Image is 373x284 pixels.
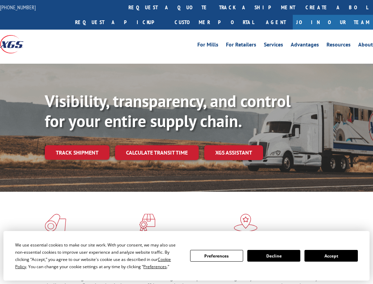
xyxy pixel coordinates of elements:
b: Visibility, transparency, and control for your entire supply chain. [45,90,291,132]
a: Agent [259,15,293,30]
img: xgs-icon-flagship-distribution-model-red [234,214,258,232]
img: xgs-icon-focused-on-flooring-red [139,214,155,232]
a: Calculate transit time [115,145,199,160]
a: XGS ASSISTANT [204,145,263,160]
span: Preferences [143,264,167,270]
div: We use essential cookies to make our site work. With your consent, we may also use non-essential ... [15,241,182,270]
button: Decline [247,250,300,262]
a: For Mills [197,42,218,50]
a: Resources [327,42,351,50]
a: For Retailers [226,42,256,50]
a: Track shipment [45,145,110,160]
a: Customer Portal [169,15,259,30]
div: Cookie Consent Prompt [3,231,370,281]
a: About [358,42,373,50]
img: xgs-icon-total-supply-chain-intelligence-red [45,214,66,232]
a: Join Our Team [293,15,373,30]
a: Request a pickup [70,15,169,30]
button: Preferences [190,250,243,262]
a: Services [264,42,283,50]
button: Accept [304,250,358,262]
a: Advantages [291,42,319,50]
